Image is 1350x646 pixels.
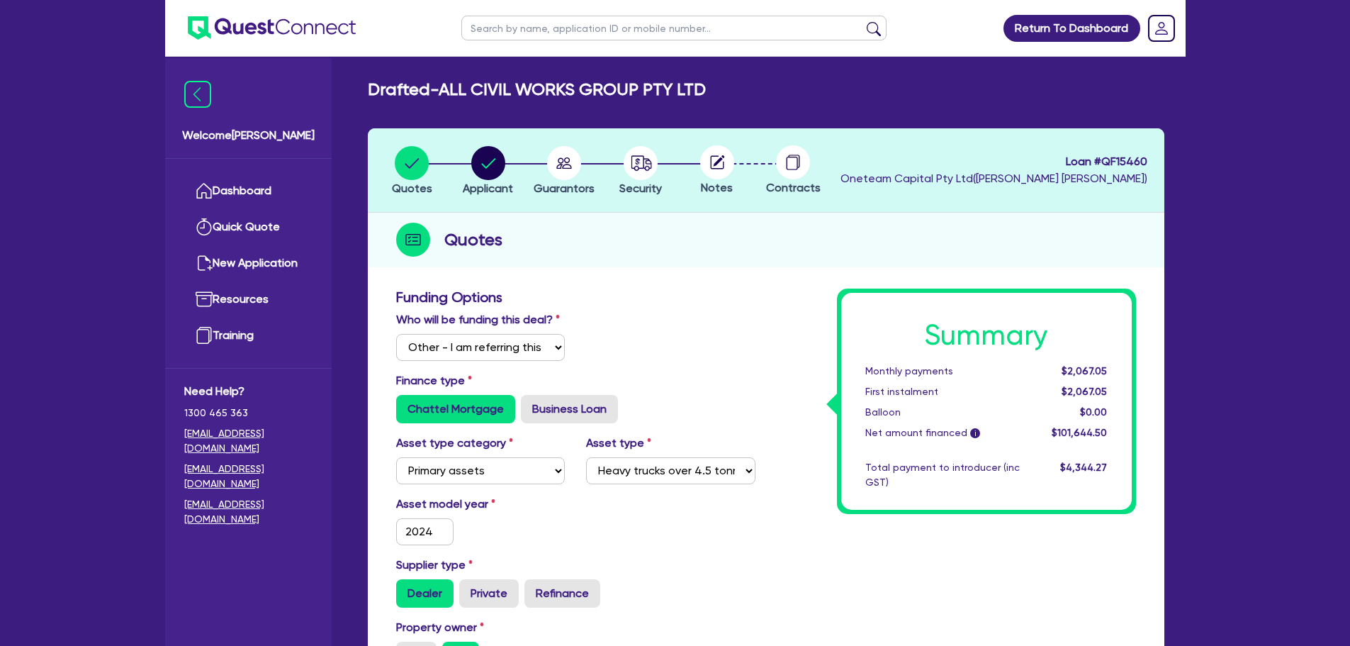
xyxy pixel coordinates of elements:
[462,145,514,198] button: Applicant
[1052,427,1107,438] span: $101,644.50
[1062,386,1107,397] span: $2,067.05
[855,405,1030,420] div: Balloon
[196,327,213,344] img: training
[182,127,315,144] span: Welcome [PERSON_NAME]
[521,395,618,423] label: Business Loan
[766,181,821,194] span: Contracts
[396,557,473,574] label: Supplier type
[184,81,211,108] img: icon-menu-close
[840,172,1147,185] span: Oneteam Capital Pty Ltd ( [PERSON_NAME] [PERSON_NAME] )
[855,425,1030,440] div: Net amount financed
[1060,462,1107,473] span: $4,344.27
[855,384,1030,399] div: First instalment
[619,145,663,198] button: Security
[184,209,313,245] a: Quick Quote
[533,145,595,198] button: Guarantors
[196,218,213,235] img: quick-quote
[391,145,433,198] button: Quotes
[840,153,1147,170] span: Loan # QF15460
[524,579,600,608] label: Refinance
[619,182,662,195] span: Security
[396,435,513,452] label: Asset type category
[1080,406,1107,418] span: $0.00
[461,16,887,40] input: Search by name, application ID or mobile number...
[701,181,733,194] span: Notes
[188,16,356,40] img: quest-connect-logo-blue
[970,428,980,438] span: i
[396,619,484,636] label: Property owner
[184,406,313,421] span: 1300 465 363
[184,462,313,491] a: [EMAIL_ADDRESS][DOMAIN_NAME]
[368,79,706,100] h2: Drafted - ALL CIVIL WORKS GROUP PTY LTD
[1062,365,1107,377] span: $2,067.05
[586,435,651,452] label: Asset type
[184,318,313,354] a: Training
[184,245,313,282] a: New Application
[196,255,213,272] img: new-application
[463,182,513,195] span: Applicant
[386,496,576,513] label: Asset model year
[396,223,430,257] img: step-icon
[1143,10,1180,47] a: Dropdown toggle
[396,395,515,423] label: Chattel Mortgage
[392,182,432,195] span: Quotes
[184,383,313,400] span: Need Help?
[865,318,1108,352] h1: Summary
[184,426,313,456] a: [EMAIL_ADDRESS][DOMAIN_NAME]
[396,289,755,306] h3: Funding Options
[444,227,502,252] h2: Quotes
[534,182,595,195] span: Guarantors
[1003,15,1140,42] a: Return To Dashboard
[196,291,213,308] img: resources
[184,282,313,318] a: Resources
[459,579,519,608] label: Private
[855,364,1030,379] div: Monthly payments
[855,460,1030,490] div: Total payment to introducer (inc GST)
[184,173,313,209] a: Dashboard
[396,579,454,608] label: Dealer
[396,372,472,389] label: Finance type
[184,497,313,527] a: [EMAIL_ADDRESS][DOMAIN_NAME]
[396,311,560,328] label: Who will be funding this deal?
